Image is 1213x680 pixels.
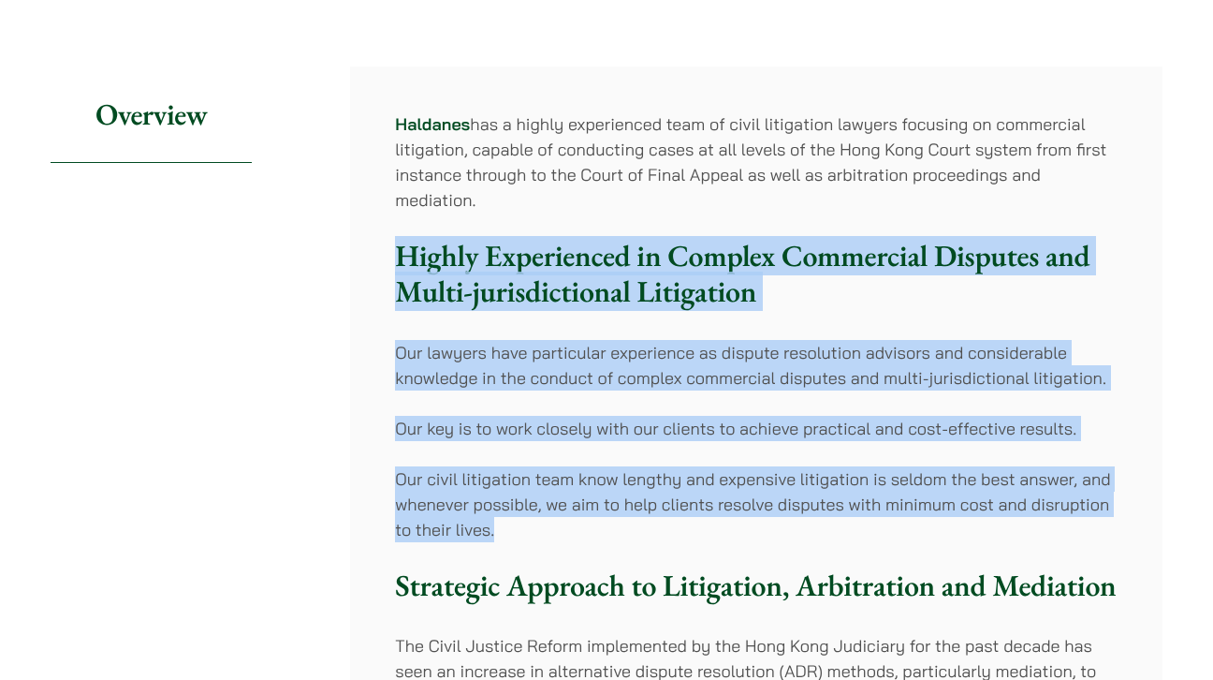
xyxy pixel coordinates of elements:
p: Our lawyers have particular experience as dispute resolution advisors and considerable knowledge ... [395,340,1118,391]
p: has a highly experienced team of civil litigation lawyers focusing on commercial litigation, capa... [395,111,1118,213]
h3: Strategic Approach to Litigation, Arbitration and Mediation [395,568,1118,603]
p: Our key is to work closely with our clients to achieve practical and cost-effective results. [395,416,1118,441]
h3: Highly Experienced in Complex Commercial Disputes and Multi-jurisdictional Litigation [395,238,1118,310]
h2: Overview [51,67,252,163]
a: Haldanes [395,113,470,135]
p: Our civil litigation team know lengthy and expensive litigation is seldom the best answer, and wh... [395,466,1118,542]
